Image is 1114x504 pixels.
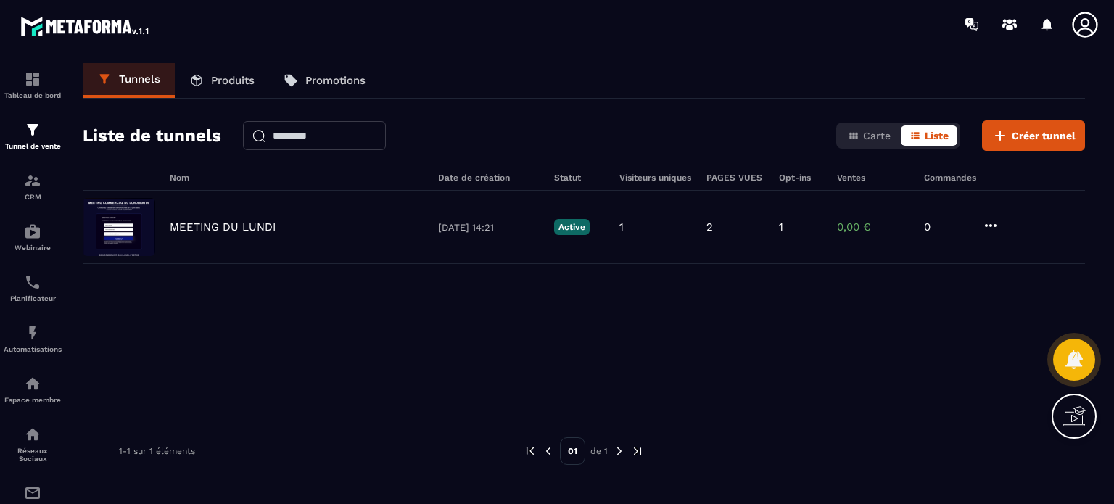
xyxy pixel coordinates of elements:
[613,445,626,458] img: next
[4,345,62,353] p: Automatisations
[560,437,585,465] p: 01
[4,263,62,313] a: schedulerschedulerPlanificateur
[83,198,155,256] img: image
[83,63,175,98] a: Tunnels
[24,484,41,502] img: email
[839,125,899,146] button: Carte
[706,220,713,234] p: 2
[438,222,540,233] p: [DATE] 14:21
[1012,128,1076,143] span: Créer tunnel
[4,364,62,415] a: automationsautomationsEspace membre
[119,446,195,456] p: 1-1 sur 1 éléments
[305,74,366,87] p: Promotions
[863,130,891,141] span: Carte
[924,220,967,234] p: 0
[901,125,957,146] button: Liste
[119,73,160,86] p: Tunnels
[542,445,555,458] img: prev
[4,110,62,161] a: formationformationTunnel de vente
[925,130,949,141] span: Liste
[24,324,41,342] img: automations
[619,173,692,183] h6: Visiteurs uniques
[211,74,255,87] p: Produits
[982,120,1085,151] button: Créer tunnel
[4,142,62,150] p: Tunnel de vente
[779,173,822,183] h6: Opt-ins
[4,161,62,212] a: formationformationCRM
[924,173,976,183] h6: Commandes
[24,172,41,189] img: formation
[24,70,41,88] img: formation
[837,220,909,234] p: 0,00 €
[4,447,62,463] p: Réseaux Sociaux
[438,173,540,183] h6: Date de création
[4,415,62,474] a: social-networksocial-networkRéseaux Sociaux
[4,193,62,201] p: CRM
[837,173,909,183] h6: Ventes
[590,445,608,457] p: de 1
[269,63,380,98] a: Promotions
[706,173,764,183] h6: PAGES VUES
[20,13,151,39] img: logo
[554,173,605,183] h6: Statut
[24,273,41,291] img: scheduler
[619,220,624,234] p: 1
[4,244,62,252] p: Webinaire
[4,212,62,263] a: automationsautomationsWebinaire
[4,294,62,302] p: Planificateur
[170,220,276,234] p: MEETING DU LUNDI
[4,59,62,110] a: formationformationTableau de bord
[175,63,269,98] a: Produits
[24,426,41,443] img: social-network
[779,220,783,234] p: 1
[4,91,62,99] p: Tableau de bord
[24,121,41,139] img: formation
[24,223,41,240] img: automations
[524,445,537,458] img: prev
[24,375,41,392] img: automations
[83,121,221,150] h2: Liste de tunnels
[631,445,644,458] img: next
[170,173,424,183] h6: Nom
[4,396,62,404] p: Espace membre
[554,219,590,235] p: Active
[4,313,62,364] a: automationsautomationsAutomatisations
